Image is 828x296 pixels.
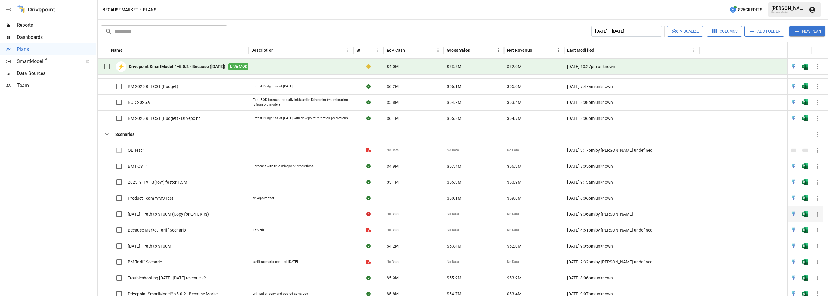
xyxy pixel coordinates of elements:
span: No Data [387,260,399,264]
span: No Data [507,260,519,264]
span: $52.0M [507,243,521,249]
div: Sync complete [366,163,371,169]
button: New Plan [789,26,825,36]
div: Open in Excel [802,179,808,185]
div: [DATE] 8:06pm unknown [564,110,700,126]
button: Last Modified column menu [690,46,698,55]
span: No Data [447,148,459,153]
div: [DATE] 4:51pm by [PERSON_NAME] undefined [564,222,700,238]
div: [DATE] 9:36am by [PERSON_NAME] [564,206,700,222]
div: Open in Excel [802,163,808,169]
img: quick-edit-flash.b8aec18c.svg [791,243,797,249]
div: [DATE] 8:05pm unknown [564,158,700,174]
img: excel-icon.76473adf.svg [802,163,808,169]
span: QE Test 1 [128,147,145,153]
div: Open in Excel [802,259,808,265]
span: Data Sources [17,70,96,77]
button: Sort [274,46,283,55]
div: Open in Excel [802,275,808,281]
div: [PERSON_NAME] [771,5,805,11]
span: $59.0M [507,195,521,201]
button: Visualize [667,26,703,37]
div: Sync complete [366,195,371,201]
span: $53.9M [507,179,521,185]
span: No Data [387,148,399,153]
div: Open in Excel [802,115,808,121]
div: Open in Quick Edit [791,195,797,201]
div: Open in Excel [802,243,808,249]
span: Because Market Tariff Scenario [128,227,186,233]
button: EoP Cash column menu [434,46,442,55]
span: $4.9M [387,163,399,169]
span: Team [17,82,96,89]
img: quick-edit-flash.b8aec18c.svg [791,259,797,265]
div: Your plan has changes in Excel that are not reflected in the Drivepoint Data Warehouse, select "S... [366,64,371,70]
img: excel-icon.76473adf.svg [802,227,808,233]
span: $56.1M [447,83,461,89]
div: File is not a valid Drivepoint model [366,259,371,265]
button: Because Market [103,6,138,14]
div: Open in Quick Edit [791,227,797,233]
div: [DATE] 8:06pm unknown [564,190,700,206]
span: $56.3M [507,163,521,169]
span: $57.4M [447,163,461,169]
button: Sort [815,46,823,55]
span: $60.1M [447,195,461,201]
div: 15% Hit [253,228,264,232]
div: Open in Quick Edit [791,99,797,105]
span: $52.0M [507,64,521,70]
span: $4.0M [387,64,399,70]
img: quick-edit-flash.b8aec18c.svg [791,227,797,233]
div: Open in Quick Edit [791,179,797,185]
span: SmartModel [17,58,79,65]
span: [DATE] - Path to $100M [128,243,171,249]
button: Sort [471,46,479,55]
img: quick-edit-flash.b8aec18c.svg [791,83,797,89]
span: $53.4M [447,243,461,249]
span: $6.1M [387,115,399,121]
div: Because Market [771,11,805,14]
div: Open in Quick Edit [791,275,797,281]
button: Columns [707,26,742,37]
div: Latest Budget as of [DATE] [253,84,293,89]
span: [DATE] - Path to $100M (Copy for Q4 OKRs) [128,211,209,217]
div: [DATE] 10:27pm unknown [564,59,700,75]
span: $5.9M [387,275,399,281]
span: Product Team WMS Test [128,195,173,201]
div: Open in Excel [802,211,808,217]
span: $53.9M [507,275,521,281]
div: Open in Quick Edit [791,64,797,70]
img: excel-icon.76473adf.svg [802,275,808,281]
span: $55.8M [447,115,461,121]
button: Gross Sales column menu [494,46,502,55]
div: Open in Quick Edit [791,259,797,265]
div: [DATE] 9:13am unknown [564,174,700,190]
button: Net Revenue column menu [554,46,563,55]
span: $54.7M [447,99,461,105]
button: 826Credits [727,4,765,15]
span: No Data [507,228,519,232]
button: Sort [533,46,541,55]
span: $5.1M [387,179,399,185]
span: BOD 2025.9 [128,99,150,105]
button: Status column menu [374,46,382,55]
div: Sync complete [366,115,371,121]
span: $53.5M [447,64,461,70]
div: Last Modified [567,48,594,53]
button: Sort [123,46,132,55]
span: ™ [43,57,47,64]
span: BM 2025 REFCST (Budget) [128,83,178,89]
b: Scenarios [115,131,134,137]
div: Latest Budget as of [DATE] with drivepoint retention predictions [253,116,348,121]
span: $53.4M [507,99,521,105]
img: excel-icon.76473adf.svg [802,211,808,217]
span: No Data [507,148,519,153]
img: excel-icon.76473adf.svg [802,83,808,89]
div: Sync complete [366,243,371,249]
div: [DATE] 2:32pm by [PERSON_NAME] undefined [564,254,700,270]
span: No Data [447,260,459,264]
div: Open in Excel [802,64,808,70]
div: / [140,6,142,14]
button: Sort [365,46,374,55]
b: Drivepoint SmartModel™ v5.0.2 - Because ([DATE]) [129,64,225,70]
